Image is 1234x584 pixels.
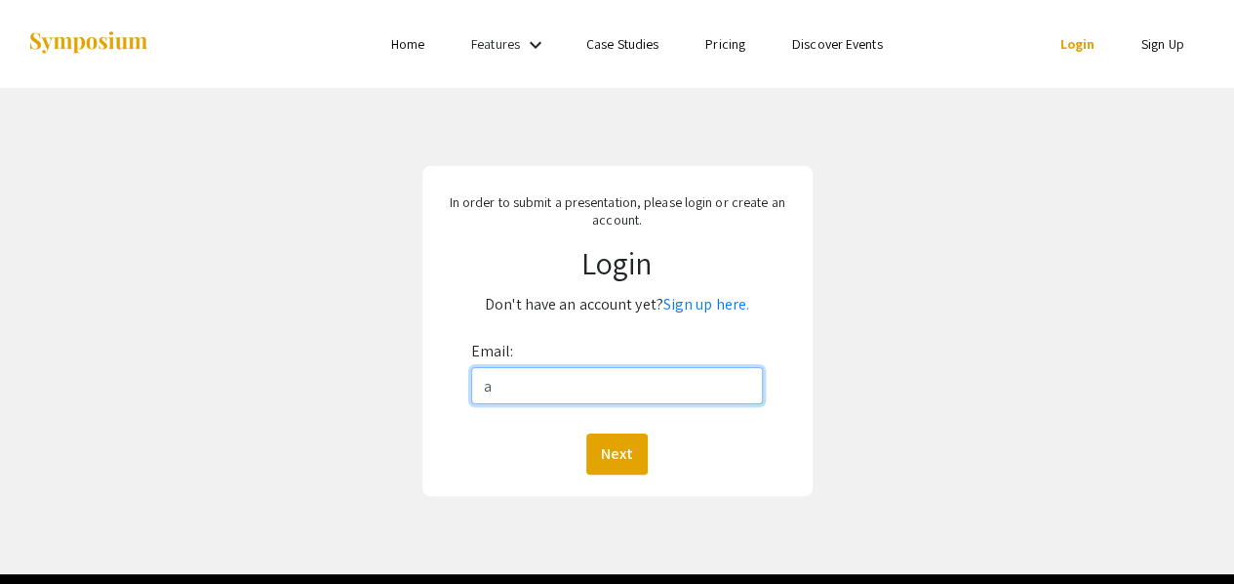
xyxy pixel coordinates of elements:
[705,35,745,53] a: Pricing
[663,294,749,314] a: Sign up here.
[391,35,424,53] a: Home
[471,336,514,367] label: Email:
[434,244,800,281] h1: Login
[471,35,520,53] a: Features
[15,496,83,569] iframe: Chat
[524,33,547,57] mat-icon: Expand Features list
[434,289,800,320] p: Don't have an account yet?
[586,35,658,53] a: Case Studies
[792,35,883,53] a: Discover Events
[1059,35,1095,53] a: Login
[27,30,149,57] img: Symposium by ForagerOne
[434,193,800,229] p: In order to submit a presentation, please login or create an account.
[586,434,648,475] button: Next
[1141,35,1184,53] a: Sign Up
